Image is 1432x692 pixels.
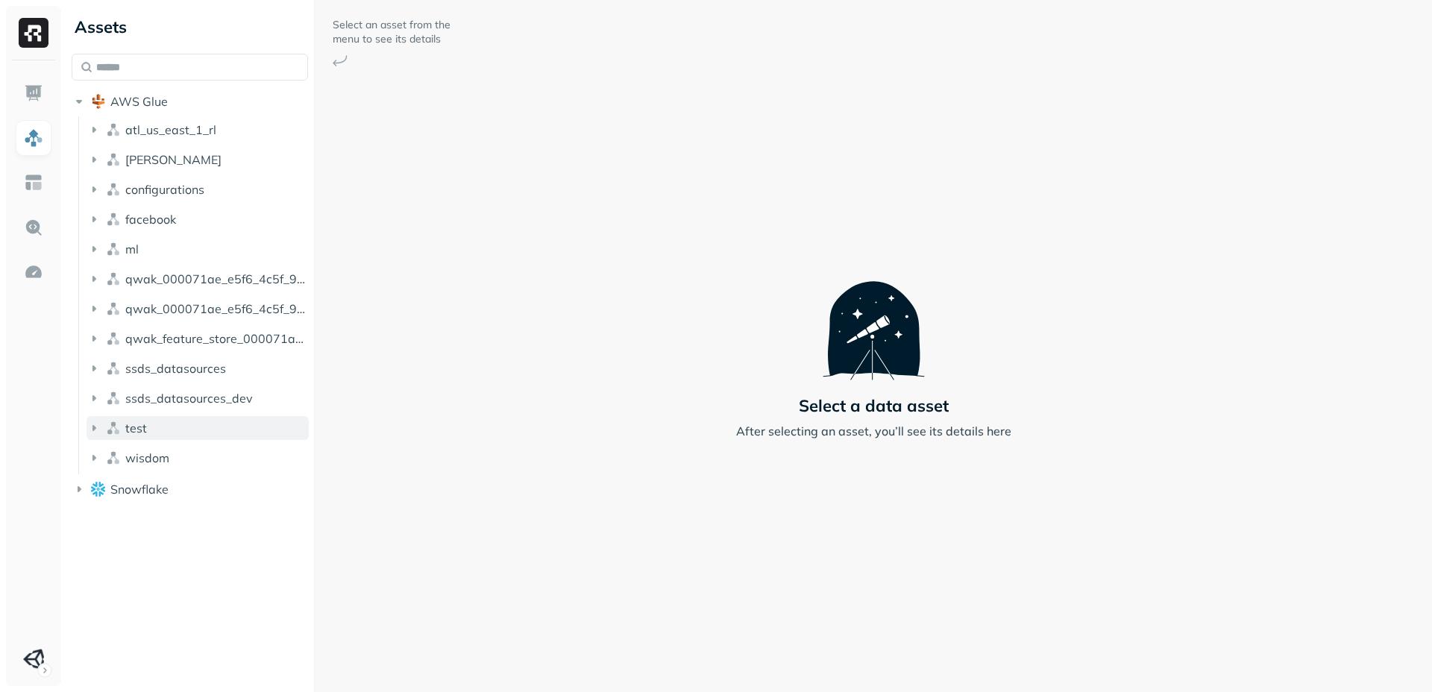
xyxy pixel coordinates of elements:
[106,212,121,227] img: namespace
[125,450,169,465] span: wisdom
[125,182,204,197] span: configurations
[106,242,121,257] img: namespace
[87,118,309,142] button: atl_us_east_1_rl
[87,267,309,291] button: qwak_000071ae_e5f6_4c5f_97ab_2b533d00d294_analytics_data
[106,182,121,197] img: namespace
[736,422,1011,440] p: After selecting an asset, you’ll see its details here
[106,421,121,435] img: namespace
[106,391,121,406] img: namespace
[106,152,121,167] img: namespace
[106,271,121,286] img: namespace
[799,395,949,416] p: Select a data asset
[87,177,309,201] button: configurations
[125,242,139,257] span: ml
[87,207,309,231] button: facebook
[125,212,176,227] span: facebook
[91,482,106,496] img: root
[125,271,309,286] span: qwak_000071ae_e5f6_4c5f_97ab_2b533d00d294_analytics_data
[24,173,43,192] img: Asset Explorer
[125,361,226,376] span: ssds_datasources
[87,327,309,350] button: qwak_feature_store_000071ae_e5f6_4c5f_97ab_2b533d00d294
[125,391,253,406] span: ssds_datasources_dev
[110,94,168,109] span: AWS Glue
[72,89,308,113] button: AWS Glue
[823,252,925,380] img: Telescope
[87,148,309,172] button: [PERSON_NAME]
[19,18,48,48] img: Ryft
[23,649,44,670] img: Unity
[106,331,121,346] img: namespace
[106,122,121,137] img: namespace
[110,482,169,497] span: Snowflake
[24,262,43,282] img: Optimization
[87,446,309,470] button: wisdom
[333,18,452,46] p: Select an asset from the menu to see its details
[125,301,309,316] span: qwak_000071ae_e5f6_4c5f_97ab_2b533d00d294_analytics_data_view
[72,477,308,501] button: Snowflake
[333,55,348,66] img: Arrow
[106,301,121,316] img: namespace
[125,152,222,167] span: [PERSON_NAME]
[87,237,309,261] button: ml
[125,421,147,435] span: test
[87,356,309,380] button: ssds_datasources
[72,15,308,39] div: Assets
[24,218,43,237] img: Query Explorer
[87,386,309,410] button: ssds_datasources_dev
[125,331,309,346] span: qwak_feature_store_000071ae_e5f6_4c5f_97ab_2b533d00d294
[106,361,121,376] img: namespace
[87,297,309,321] button: qwak_000071ae_e5f6_4c5f_97ab_2b533d00d294_analytics_data_view
[24,128,43,148] img: Assets
[87,416,309,440] button: test
[106,450,121,465] img: namespace
[91,94,106,109] img: root
[24,84,43,103] img: Dashboard
[125,122,216,137] span: atl_us_east_1_rl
